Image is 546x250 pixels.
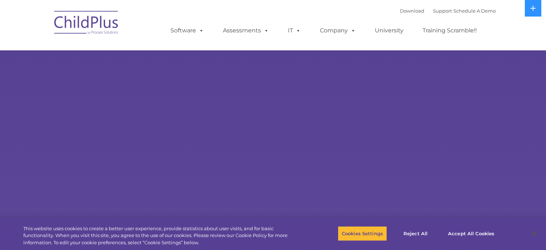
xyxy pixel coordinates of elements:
button: Reject All [393,226,438,241]
button: Close [527,226,542,241]
a: Schedule A Demo [453,8,496,14]
a: Assessments [216,23,276,38]
font: | [400,8,496,14]
img: ChildPlus by Procare Solutions [51,6,122,42]
div: This website uses cookies to create a better user experience, provide statistics about user visit... [23,225,300,246]
a: Company [313,23,363,38]
button: Cookies Settings [338,226,387,241]
a: Support [433,8,452,14]
a: Training Scramble!! [415,23,484,38]
a: IT [281,23,308,38]
a: Software [163,23,211,38]
button: Accept All Cookies [444,226,498,241]
a: Download [400,8,424,14]
a: University [368,23,411,38]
